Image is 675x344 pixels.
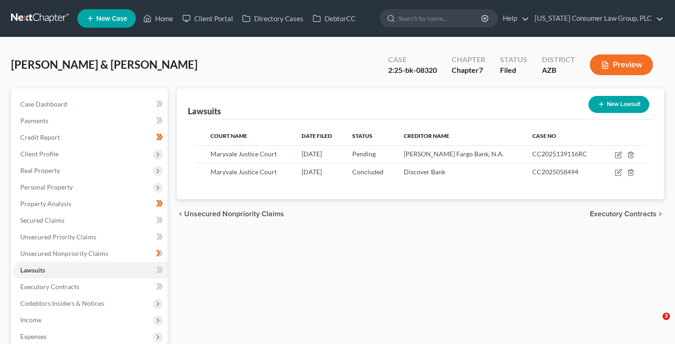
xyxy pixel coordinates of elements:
[178,10,238,27] a: Client Portal
[532,168,578,176] span: CC2025058494
[452,54,485,65] div: Chapter
[20,266,45,274] span: Lawsuits
[20,166,60,174] span: Real Property
[352,132,372,139] span: Status
[20,100,67,108] span: Case Dashboard
[177,210,184,218] i: chevron_left
[498,10,529,27] a: Help
[210,132,247,139] span: Court Name
[663,313,670,320] span: 3
[404,168,445,176] span: Discover Bank
[590,54,653,75] button: Preview
[500,54,527,65] div: Status
[644,313,666,335] iframe: Intercom live chat
[542,65,575,76] div: AZB
[532,150,587,158] span: CC2025139116RC
[302,168,322,176] span: [DATE]
[352,150,376,158] span: Pending
[20,316,41,324] span: Income
[302,150,322,158] span: [DATE]
[20,233,96,241] span: Unsecured Priority Claims
[530,10,663,27] a: [US_STATE] Consumer Law Group, PLC
[20,133,60,141] span: Credit Report
[452,65,485,76] div: Chapter
[20,183,73,191] span: Personal Property
[352,168,384,176] span: Concluded
[11,58,198,71] span: [PERSON_NAME] & [PERSON_NAME]
[13,196,168,212] a: Property Analysis
[13,129,168,146] a: Credit Report
[532,132,556,139] span: Case No
[20,200,71,208] span: Property Analysis
[188,106,221,117] div: Lawsuits
[139,10,178,27] a: Home
[388,54,437,65] div: Case
[13,279,168,295] a: Executory Contracts
[20,332,47,340] span: Expenses
[20,117,48,125] span: Payments
[13,229,168,245] a: Unsecured Priority Claims
[13,262,168,279] a: Lawsuits
[177,210,284,218] button: chevron_left Unsecured Nonpriority Claims
[20,216,64,224] span: Secured Claims
[590,210,657,218] span: Executory Contracts
[657,210,664,218] i: chevron_right
[13,212,168,229] a: Secured Claims
[590,210,664,218] button: Executory Contracts chevron_right
[184,210,284,218] span: Unsecured Nonpriority Claims
[588,96,649,113] button: New Lawsuit
[210,168,277,176] span: Maryvale Justice Court
[238,10,308,27] a: Directory Cases
[388,65,437,76] div: 2:25-bk-08320
[500,65,527,76] div: Filed
[398,10,483,27] input: Search by name...
[404,150,504,158] span: [PERSON_NAME] Fargo Bank, N.A.
[479,65,483,74] span: 7
[96,15,127,22] span: New Case
[404,132,449,139] span: Creditor Name
[20,150,58,158] span: Client Profile
[542,54,575,65] div: District
[210,150,277,158] span: Maryvale Justice Court
[308,10,360,27] a: DebtorCC
[302,132,332,139] span: Date Filed
[13,96,168,113] a: Case Dashboard
[20,249,108,257] span: Unsecured Nonpriority Claims
[13,113,168,129] a: Payments
[13,245,168,262] a: Unsecured Nonpriority Claims
[20,283,79,291] span: Executory Contracts
[20,299,104,307] span: Codebtors Insiders & Notices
